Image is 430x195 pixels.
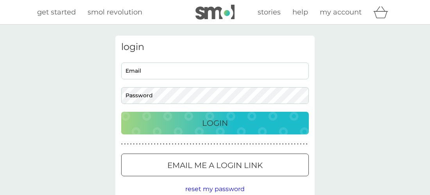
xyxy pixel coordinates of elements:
[292,8,308,16] span: help
[226,142,227,146] p: ●
[300,142,302,146] p: ●
[235,142,236,146] p: ●
[130,142,132,146] p: ●
[181,142,183,146] p: ●
[205,142,206,146] p: ●
[288,142,290,146] p: ●
[267,142,269,146] p: ●
[306,142,308,146] p: ●
[195,5,235,20] img: smol
[261,142,263,146] p: ●
[121,41,309,53] h3: login
[253,142,254,146] p: ●
[282,142,284,146] p: ●
[258,7,281,18] a: stories
[166,142,167,146] p: ●
[121,154,309,176] button: Email me a login link
[145,142,147,146] p: ●
[240,142,242,146] p: ●
[270,142,272,146] p: ●
[167,159,263,172] p: Email me a login link
[88,7,142,18] a: smol revolution
[127,142,129,146] p: ●
[190,142,191,146] p: ●
[199,142,200,146] p: ●
[187,142,188,146] p: ●
[136,142,138,146] p: ●
[157,142,159,146] p: ●
[297,142,299,146] p: ●
[237,142,239,146] p: ●
[264,142,266,146] p: ●
[217,142,218,146] p: ●
[273,142,275,146] p: ●
[320,8,362,16] span: my account
[244,142,245,146] p: ●
[213,142,215,146] p: ●
[196,142,197,146] p: ●
[185,184,245,194] button: reset my password
[88,8,142,16] span: smol revolution
[258,142,260,146] p: ●
[229,142,230,146] p: ●
[133,142,135,146] p: ●
[169,142,170,146] p: ●
[255,142,257,146] p: ●
[291,142,293,146] p: ●
[294,142,296,146] p: ●
[276,142,278,146] p: ●
[222,142,224,146] p: ●
[37,8,76,16] span: get started
[279,142,281,146] p: ●
[285,142,287,146] p: ●
[184,142,185,146] p: ●
[258,8,281,16] span: stories
[373,4,393,20] div: basket
[121,112,309,134] button: Login
[185,185,245,193] span: reset my password
[37,7,76,18] a: get started
[211,142,212,146] p: ●
[178,142,179,146] p: ●
[220,142,221,146] p: ●
[175,142,176,146] p: ●
[124,142,126,146] p: ●
[320,7,362,18] a: my account
[202,117,228,129] p: Login
[160,142,161,146] p: ●
[121,142,123,146] p: ●
[193,142,194,146] p: ●
[202,142,203,146] p: ●
[172,142,174,146] p: ●
[154,142,156,146] p: ●
[303,142,305,146] p: ●
[139,142,141,146] p: ●
[246,142,248,146] p: ●
[163,142,165,146] p: ●
[142,142,143,146] p: ●
[292,7,308,18] a: help
[231,142,233,146] p: ●
[208,142,209,146] p: ●
[249,142,251,146] p: ●
[148,142,150,146] p: ●
[151,142,152,146] p: ●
